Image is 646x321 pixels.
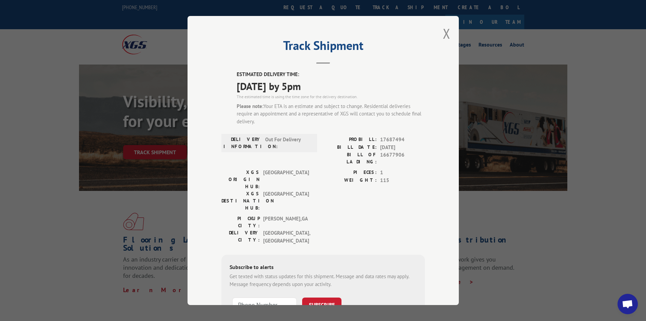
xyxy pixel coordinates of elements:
label: DELIVERY INFORMATION: [223,136,262,150]
label: BILL DATE: [323,144,377,151]
div: Your ETA is an estimate and subject to change. Residential deliveries require an appointment and ... [237,103,425,126]
strong: Please note: [237,103,263,109]
label: PICKUP CITY: [221,215,260,229]
span: [GEOGRAPHIC_DATA] [263,169,309,190]
span: 115 [380,177,425,184]
div: Open chat [618,294,638,314]
label: PIECES: [323,169,377,177]
h2: Track Shipment [221,41,425,54]
div: Subscribe to alerts [230,263,417,273]
div: The estimated time is using the time zone for the delivery destination. [237,94,425,100]
label: DELIVERY CITY: [221,229,260,245]
button: Close modal [443,24,450,42]
span: 1 [380,169,425,177]
label: XGS ORIGIN HUB: [221,169,260,190]
span: [DATE] by 5pm [237,78,425,94]
span: Out For Delivery [265,136,311,150]
span: [DATE] [380,144,425,151]
label: WEIGHT: [323,177,377,184]
span: [PERSON_NAME] , GA [263,215,309,229]
label: PROBILL: [323,136,377,144]
label: ESTIMATED DELIVERY TIME: [237,71,425,78]
label: XGS DESTINATION HUB: [221,190,260,212]
span: 16677906 [380,151,425,165]
span: [GEOGRAPHIC_DATA] , [GEOGRAPHIC_DATA] [263,229,309,245]
div: Get texted with status updates for this shipment. Message and data rates may apply. Message frequ... [230,273,417,288]
span: [GEOGRAPHIC_DATA] [263,190,309,212]
label: BILL OF LADING: [323,151,377,165]
button: SUBSCRIBE [302,298,341,312]
input: Phone Number [232,298,297,312]
span: 17687494 [380,136,425,144]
